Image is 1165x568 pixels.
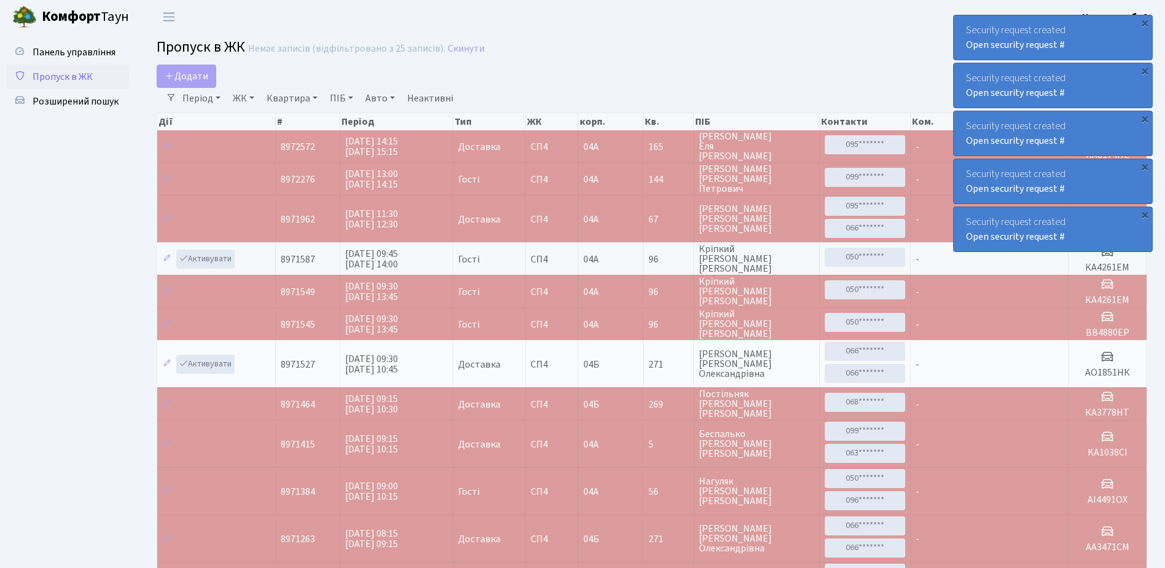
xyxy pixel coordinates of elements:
[531,287,573,297] span: СП4
[699,164,814,194] span: [PERSON_NAME] [PERSON_NAME] Петрович
[583,285,599,299] span: 04А
[966,134,1065,148] a: Open security request #
[1073,262,1141,274] h5: КА4261ЕМ
[6,40,129,65] a: Панель управління
[699,349,814,379] span: [PERSON_NAME] [PERSON_NAME] Олександрівна
[33,70,93,84] span: Пропуск в ЖК
[649,320,688,329] span: 96
[448,43,485,55] a: Скинути
[916,398,919,411] span: -
[699,389,814,419] span: Постільняк [PERSON_NAME] [PERSON_NAME]
[154,7,184,27] button: Переключити навігацію
[345,207,398,231] span: [DATE] 11:30 [DATE] 12:30
[954,207,1152,251] div: Security request created
[157,36,245,58] span: Пропуск в ЖК
[458,400,501,409] span: Доставка
[281,318,315,331] span: 8971545
[458,175,480,184] span: Гості
[966,230,1065,243] a: Open security request #
[33,45,115,59] span: Панель управління
[1073,294,1141,306] h5: КА4261ЕМ
[916,213,919,226] span: -
[699,309,814,339] span: Кріпкий [PERSON_NAME] [PERSON_NAME]
[699,204,814,234] span: [PERSON_NAME] [PERSON_NAME] [PERSON_NAME]
[583,438,599,451] span: 04А
[6,65,129,89] a: Пропуск в ЖК
[916,253,919,266] span: -
[340,113,453,130] th: Період
[966,38,1065,52] a: Open security request #
[916,140,919,154] span: -
[531,175,573,184] span: СП4
[911,113,1069,130] th: Ком.
[579,113,644,130] th: корп.
[458,320,480,329] span: Гості
[531,142,573,152] span: СП4
[583,485,599,499] span: 04А
[458,487,480,497] span: Гості
[649,534,688,544] span: 271
[916,358,919,371] span: -
[649,400,688,409] span: 269
[345,280,398,304] span: [DATE] 09:30 [DATE] 13:45
[916,485,919,499] span: -
[1082,10,1150,25] a: Консьєрж б. 4.
[281,140,315,154] span: 8972572
[325,88,358,109] a: ПІБ
[954,15,1152,60] div: Security request created
[1139,208,1151,221] div: ×
[531,320,573,329] span: СП4
[228,88,259,109] a: ЖК
[954,159,1152,203] div: Security request created
[177,88,225,109] a: Період
[1139,17,1151,29] div: ×
[531,400,573,409] span: СП4
[345,392,398,416] span: [DATE] 09:15 [DATE] 10:30
[531,254,573,264] span: СП4
[699,132,814,161] span: [PERSON_NAME] Еля [PERSON_NAME]
[345,352,398,376] span: [DATE] 09:30 [DATE] 10:45
[360,88,400,109] a: Авто
[157,65,216,88] a: Додати
[1073,367,1141,379] h5: АО1851НК
[531,440,573,449] span: СП4
[176,250,235,269] a: Активувати
[699,277,814,306] span: Кріпкий [PERSON_NAME] [PERSON_NAME]
[1073,494,1141,506] h5: АІ4491ОХ
[649,487,688,497] span: 56
[157,113,276,130] th: Дії
[453,113,526,130] th: Тип
[1139,160,1151,173] div: ×
[649,254,688,264] span: 96
[281,532,315,546] span: 8971263
[281,253,315,266] span: 8971587
[1073,542,1141,553] h5: АА3471СМ
[458,142,501,152] span: Доставка
[281,358,315,371] span: 8971527
[699,244,814,274] span: Кріпкий [PERSON_NAME] [PERSON_NAME]
[699,476,814,506] span: Нагуляк [PERSON_NAME] [PERSON_NAME]
[1073,327,1141,339] h5: ВВ4880ЕР
[165,69,208,83] span: Додати
[458,215,501,224] span: Доставка
[649,360,688,369] span: 271
[345,135,398,159] span: [DATE] 14:15 [DATE] 15:15
[916,532,919,546] span: -
[649,142,688,152] span: 165
[42,7,101,26] b: Комфорт
[954,111,1152,156] div: Security request created
[1139,65,1151,77] div: ×
[1073,447,1141,459] h5: KA1038CI
[699,429,814,459] span: Беспалько [PERSON_NAME] [PERSON_NAME]
[176,355,235,374] a: Активувати
[345,432,398,456] span: [DATE] 09:15 [DATE] 10:15
[583,398,599,411] span: 04Б
[583,358,599,371] span: 04Б
[345,312,398,336] span: [DATE] 09:30 [DATE] 13:45
[345,247,398,271] span: [DATE] 09:45 [DATE] 14:00
[916,318,919,331] span: -
[33,95,119,108] span: Розширений пошук
[345,479,398,503] span: [DATE] 09:00 [DATE] 10:15
[583,173,599,186] span: 04А
[966,182,1065,195] a: Open security request #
